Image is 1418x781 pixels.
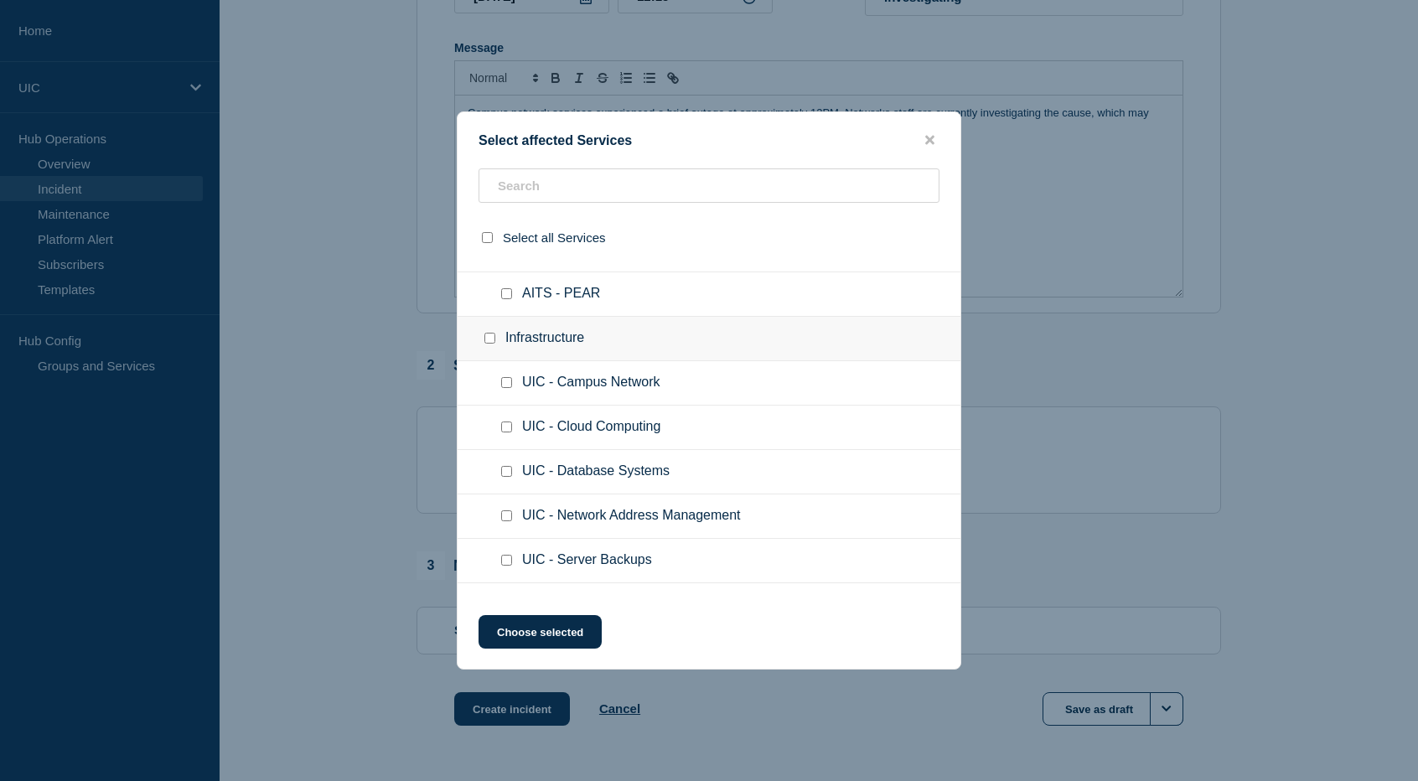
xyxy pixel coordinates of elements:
[482,232,493,243] input: select all checkbox
[522,419,660,436] span: UIC - Cloud Computing
[501,377,512,388] input: UIC - Campus Network checkbox
[522,552,652,569] span: UIC - Server Backups
[479,168,939,203] input: Search
[484,333,495,344] input: Infrastructure checkbox
[501,555,512,566] input: UIC - Server Backups checkbox
[501,466,512,477] input: UIC - Database Systems checkbox
[522,463,670,480] span: UIC - Database Systems
[522,375,660,391] span: UIC - Campus Network
[522,286,600,303] span: AITS - PEAR
[501,422,512,432] input: UIC - Cloud Computing checkbox
[479,615,602,649] button: Choose selected
[501,510,512,521] input: UIC - Network Address Management checkbox
[501,288,512,299] input: AITS - PEAR checkbox
[920,132,939,148] button: close button
[458,317,960,361] div: Infrastructure
[522,508,741,525] span: UIC - Network Address Management
[503,230,606,245] span: Select all Services
[458,132,960,148] div: Select affected Services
